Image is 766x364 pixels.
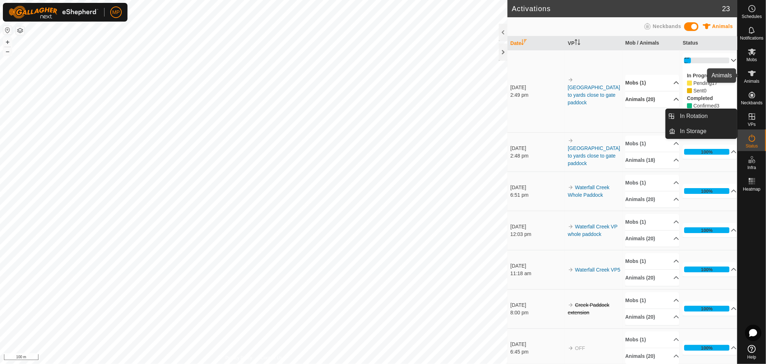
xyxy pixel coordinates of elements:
span: Mobs [747,58,757,62]
div: 100% [684,306,729,311]
p-sorticon: Activate to sort [575,40,580,46]
button: Map Layers [16,26,24,35]
span: Confirmed [717,103,720,109]
div: 15% [684,58,729,63]
p-accordion-header: 100% [683,145,737,159]
span: In Rotation [680,112,708,120]
p-accordion-content: 15% [683,68,737,129]
p-accordion-header: Mobs (1) [625,253,679,269]
div: 6:51 pm [510,191,564,199]
img: Gallagher Logo [9,6,98,19]
div: 12:03 pm [510,231,564,238]
div: [DATE] [510,301,564,309]
div: 100% [701,305,713,312]
div: 100% [701,227,713,234]
img: arrow [568,267,574,273]
s: Creek Paddock extension [568,302,609,315]
div: 15% [684,54,691,67]
i: 17 Pending 63813, 63804, 63797, 63803, 63801, 63806, 63810, 63816, 63807, 63814, 63799, 63798, 63... [687,81,692,86]
p-accordion-header: Animals (20) [625,270,679,286]
i: 3 Confirmed 63809, 63811, 63805, [687,103,692,108]
span: 23 [722,3,730,14]
a: In Rotation [676,109,737,123]
span: Sent [704,88,707,94]
li: In Rotation [666,109,737,123]
p-accordion-header: 100% [683,184,737,198]
span: Help [747,355,756,359]
img: arrow [568,77,574,83]
div: 100% [701,345,713,351]
a: Privacy Policy [226,355,252,361]
img: arrow [568,138,574,144]
th: Date [507,36,565,50]
div: [DATE] [510,262,564,270]
label: Completed [687,95,713,101]
span: In Storage [680,127,707,136]
p-accordion-header: Mobs (1) [625,292,679,309]
img: arrow [568,345,574,351]
th: Status [680,36,737,50]
div: 100% [701,266,713,273]
span: MP [112,9,120,16]
div: 100% [684,149,729,155]
div: 100% [701,188,713,195]
span: Notifications [740,36,763,40]
img: arrow [568,224,574,229]
div: 6:45 pm [510,348,564,356]
span: Neckbands [741,101,762,105]
span: Infra [747,165,756,170]
a: Waterfall Creek VP whole paddock [568,224,617,237]
span: Neckbands [653,23,681,29]
p-accordion-header: Animals (18) [625,152,679,168]
th: Mob / Animals [622,36,680,50]
div: 100% [684,345,729,351]
span: Pending [693,80,712,86]
span: Pending [693,88,704,94]
div: 2:48 pm [510,152,564,160]
a: Help [738,342,766,362]
div: [DATE] [510,223,564,231]
div: [DATE] [510,84,564,91]
span: Animals [712,23,733,29]
span: Heatmap [743,187,761,191]
span: Animals [744,79,760,83]
p-accordion-header: Animals (20) [625,231,679,247]
div: 100% [684,227,729,233]
p-sorticon: Activate to sort [521,40,527,46]
p-accordion-header: Mobs (1) [625,332,679,348]
th: VP [565,36,622,50]
a: Contact Us [261,355,282,361]
p-accordion-header: 100% [683,341,737,355]
div: [DATE] [510,341,564,348]
a: [GEOGRAPHIC_DATA] to yards close to gate paddock [568,85,620,105]
div: 11:18 am [510,270,564,277]
img: arrow [568,185,574,190]
label: In Progress [687,73,715,78]
div: 100% [701,149,713,155]
a: Waterfall Creek Whole Paddock [568,185,609,198]
p-accordion-header: Mobs (1) [625,75,679,91]
i: 0 Sent [687,88,692,93]
p-accordion-header: 100% [683,262,737,277]
span: Pending [712,80,718,86]
span: OFF [575,345,585,351]
span: VPs [748,122,756,127]
h2: Activations [512,4,722,13]
div: [DATE] [510,184,564,191]
p-accordion-header: 15% [683,53,737,68]
p-accordion-header: Animals (20) [625,91,679,108]
button: – [3,47,12,56]
span: Status [746,144,758,148]
p-accordion-header: 100% [683,223,737,237]
div: 100% [684,267,729,272]
div: 2:49 pm [510,91,564,99]
div: 100% [684,188,729,194]
button: + [3,38,12,46]
li: In Storage [666,124,737,138]
a: Waterfall Creek VP5 [575,267,620,273]
div: 8:00 pm [510,309,564,317]
p-accordion-header: 100% [683,301,737,316]
button: Reset Map [3,26,12,35]
a: In Storage [676,124,737,138]
div: [DATE] [510,145,564,152]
